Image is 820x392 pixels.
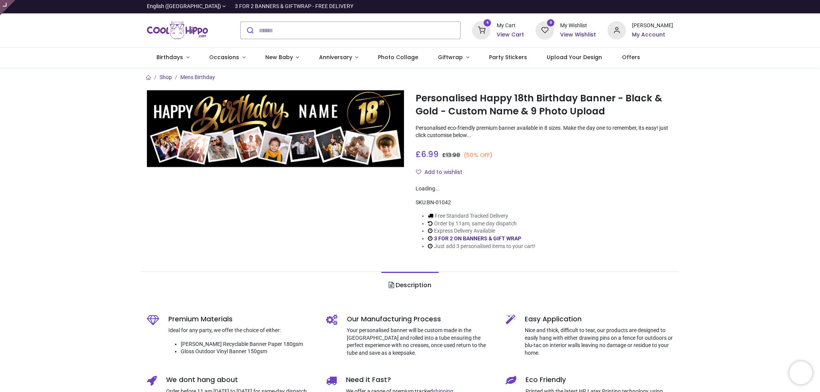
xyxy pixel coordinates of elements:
[428,243,536,250] li: Just add 3 personalised items to your cart!
[255,48,309,68] a: New Baby
[489,53,527,61] span: Party Stickers
[199,48,255,68] a: Occasions
[446,151,460,159] span: 13.98
[547,19,554,26] sup: 0
[309,48,368,68] a: Anniversary
[789,361,812,384] iframe: Brevo live chat
[632,22,673,30] div: [PERSON_NAME]
[497,31,524,39] a: View Cart
[235,3,353,10] div: 3 FOR 2 BANNERS & GIFTWRAP - FREE DELIVERY
[547,53,602,61] span: Upload Your Design
[536,27,554,33] a: 0
[464,151,493,159] small: (50% OFF)
[168,314,315,324] h5: Premium Materials
[347,314,494,324] h5: Our Manufacturing Process
[181,341,315,348] li: [PERSON_NAME] Recyclable Banner Paper 180gsm
[421,149,439,160] span: 6.99
[180,74,215,80] a: Mens Birthday
[484,19,491,26] sup: 4
[438,53,463,61] span: Giftwrap
[265,53,293,61] span: New Baby
[319,53,352,61] span: Anniversary
[560,22,596,30] div: My Wishlist
[526,375,674,385] h5: Eco Friendly
[428,48,479,68] a: Giftwrap
[472,27,491,33] a: 4
[428,212,536,220] li: Free Standard Tracked Delivery
[181,348,315,356] li: Gloss Outdoor Vinyl Banner 150gsm
[209,53,239,61] span: Occasions
[416,169,421,175] i: Add to wishlist
[147,90,404,167] img: Personalised Happy 18th Birthday Banner - Black & Gold - Custom Name & 9 Photo Upload
[632,31,673,39] a: My Account
[346,375,494,385] h5: Need it Fast?
[416,166,469,179] button: Add to wishlistAdd to wishlist
[525,327,674,357] p: Nice and thick, difficult to tear, our products are designed to easily hang with either drawing p...
[428,220,536,228] li: Order by 11am, same day dispatch
[381,272,439,299] a: Description
[416,124,673,139] p: Personalised eco-friendly premium banner available in 8 sizes. Make the day one to remember, its ...
[166,375,315,385] h5: We dont hang about
[241,22,259,39] button: Submit
[416,149,439,160] span: £
[427,199,451,205] span: BN-01042
[147,48,200,68] a: Birthdays
[378,53,418,61] span: Photo Collage
[416,92,673,118] h1: Personalised Happy 18th Birthday Banner - Black & Gold - Custom Name & 9 Photo Upload
[560,31,596,39] a: View Wishlist
[147,20,208,41] img: Cool Hippo
[497,22,524,30] div: My Cart
[168,327,315,334] p: Ideal for any party, we offer the choice of either:
[160,74,172,80] a: Shop
[156,53,183,61] span: Birthdays
[512,3,673,10] iframe: Customer reviews powered by Trustpilot
[525,314,674,324] h5: Easy Application
[416,185,673,193] div: Loading...
[147,20,208,41] a: Logo of Cool Hippo
[416,199,673,207] div: SKU:
[442,151,460,159] span: £
[147,3,226,10] a: English ([GEOGRAPHIC_DATA])
[347,327,494,357] p: Your personalised banner will be custom made in the [GEOGRAPHIC_DATA] and rolled into a tube ensu...
[622,53,640,61] span: Offers
[434,235,521,241] a: 3 FOR 2 ON BANNERS & GIFT WRAP
[428,227,536,235] li: Express Delivery Available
